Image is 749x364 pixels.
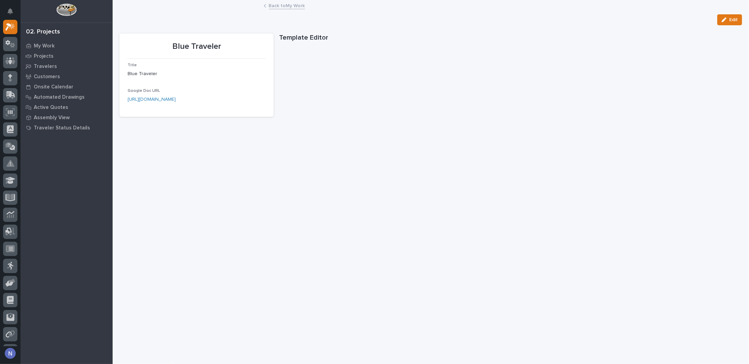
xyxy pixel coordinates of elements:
button: Notifications [3,4,17,18]
a: [URL][DOMAIN_NAME] [128,97,176,102]
span: Google Doc URL [128,89,160,93]
p: Blue Traveler [128,70,265,78]
p: Onsite Calendar [34,84,73,90]
a: My Work [20,41,113,51]
a: Traveler Status Details [20,123,113,133]
button: Edit [717,14,742,25]
p: Projects [34,53,54,59]
h1: Template Editor [279,33,742,42]
button: users-avatar [3,346,17,361]
div: Notifications [9,8,17,19]
p: Traveler Status Details [34,125,90,131]
a: Customers [20,71,113,82]
p: Travelers [34,64,57,70]
p: Customers [34,74,60,80]
a: Travelers [20,61,113,71]
a: Onsite Calendar [20,82,113,92]
p: Active Quotes [34,104,68,111]
a: Projects [20,51,113,61]
p: Automated Drawings [34,94,85,100]
img: Workspace Logo [56,3,76,16]
span: Title [128,63,137,67]
div: 02. Projects [26,28,60,36]
a: Active Quotes [20,102,113,112]
a: Assembly View [20,112,113,123]
a: Automated Drawings [20,92,113,102]
p: Blue Traveler [128,42,265,52]
p: My Work [34,43,55,49]
span: Edit [729,17,738,23]
a: Back toMy Work [269,1,305,9]
p: Assembly View [34,115,70,121]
